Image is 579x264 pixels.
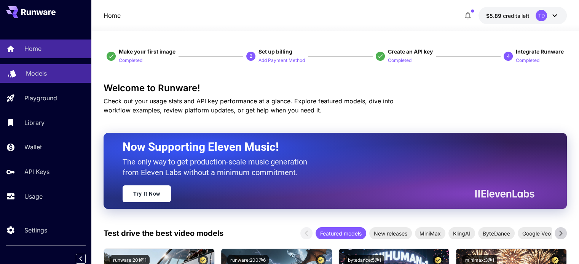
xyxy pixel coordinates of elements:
[536,10,547,21] div: TD
[119,48,175,55] span: Make your first image
[478,227,515,239] div: ByteDance
[518,229,555,237] span: Google Veo
[478,229,515,237] span: ByteDance
[104,11,121,20] nav: breadcrumb
[24,142,42,152] p: Wallet
[24,192,43,201] p: Usage
[258,55,305,65] button: Add Payment Method
[123,157,313,178] p: The only way to get production-scale music generation from Eleven Labs without a minimum commitment.
[415,229,445,237] span: MiniMax
[119,55,142,65] button: Completed
[388,57,412,64] p: Completed
[369,227,412,239] div: New releases
[24,93,57,103] p: Playground
[388,55,412,65] button: Completed
[104,228,223,239] p: Test drive the best video models
[258,57,305,64] p: Add Payment Method
[104,11,121,20] a: Home
[24,44,41,53] p: Home
[516,55,539,65] button: Completed
[104,97,394,114] span: Check out your usage stats and API key performance at a glance. Explore featured models, dive int...
[516,48,564,55] span: Integrate Runware
[26,69,47,78] p: Models
[518,227,555,239] div: Google Veo
[415,227,445,239] div: MiniMax
[388,48,433,55] span: Create an API key
[119,57,142,64] p: Completed
[516,57,539,64] p: Completed
[316,227,366,239] div: Featured models
[123,185,171,202] a: Try It Now
[479,7,567,24] button: $5.88858TD
[123,140,529,154] h2: Now Supporting Eleven Music!
[24,167,49,176] p: API Keys
[24,118,45,127] p: Library
[258,48,292,55] span: Set up billing
[503,13,530,19] span: credits left
[486,12,530,20] div: $5.88858
[448,227,475,239] div: KlingAI
[369,229,412,237] span: New releases
[448,229,475,237] span: KlingAI
[104,83,567,93] h3: Welcome to Runware!
[316,229,366,237] span: Featured models
[507,53,509,60] p: 4
[486,13,503,19] span: $5.89
[24,226,47,235] p: Settings
[250,53,252,60] p: 2
[76,254,86,264] button: Collapse sidebar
